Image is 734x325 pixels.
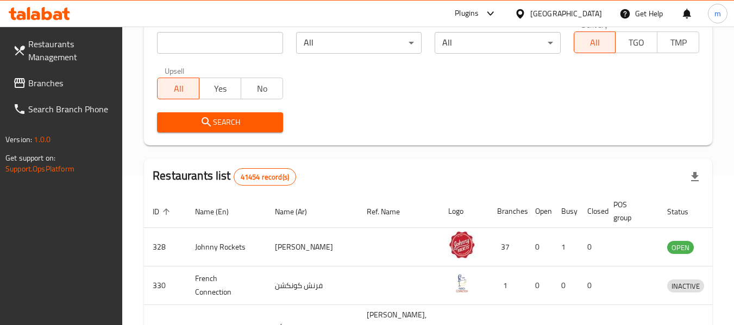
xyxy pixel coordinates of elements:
[166,116,274,129] span: Search
[526,266,553,305] td: 0
[526,195,553,228] th: Open
[657,31,699,53] button: TMP
[275,205,321,218] span: Name (Ar)
[553,195,579,228] th: Busy
[4,70,123,96] a: Branches
[144,266,186,305] td: 330
[488,195,526,228] th: Branches
[28,77,114,90] span: Branches
[241,78,283,99] button: No
[448,270,475,297] img: French Connection
[682,164,708,190] div: Export file
[28,37,114,63] span: Restaurants Management
[157,112,283,132] button: Search
[28,103,114,116] span: Search Branch Phone
[579,228,605,266] td: 0
[667,280,704,292] span: INACTIVE
[157,78,199,99] button: All
[667,241,694,254] span: OPEN
[5,151,55,165] span: Get support on:
[579,195,605,228] th: Closed
[455,7,479,20] div: Plugins
[553,228,579,266] td: 1
[296,32,422,54] div: All
[579,35,612,50] span: All
[367,205,414,218] span: Ref. Name
[153,205,173,218] span: ID
[162,81,195,97] span: All
[195,205,243,218] span: Name (En)
[144,228,186,266] td: 328
[530,8,602,20] div: [GEOGRAPHIC_DATA]
[488,228,526,266] td: 37
[526,228,553,266] td: 0
[165,67,185,74] label: Upsell
[4,31,123,70] a: Restaurants Management
[5,132,32,146] span: Version:
[234,172,296,182] span: 41454 record(s)
[435,32,560,54] div: All
[448,231,475,258] img: Johnny Rockets
[157,32,283,54] input: Search for restaurant name or ID..
[234,168,296,186] div: Total records count
[204,81,237,97] span: Yes
[4,96,123,122] a: Search Branch Phone
[5,162,74,176] a: Support.OpsPlatform
[615,31,657,53] button: TGO
[186,266,266,305] td: French Connection
[186,228,266,266] td: Johnny Rockets
[662,35,695,50] span: TMP
[246,81,279,97] span: No
[620,35,653,50] span: TGO
[153,168,296,186] h2: Restaurants list
[199,78,241,99] button: Yes
[581,21,608,28] label: Delivery
[266,266,358,305] td: فرنش كونكشن
[613,198,645,224] span: POS group
[553,266,579,305] td: 0
[266,228,358,266] td: [PERSON_NAME]
[714,8,721,20] span: m
[440,195,488,228] th: Logo
[667,205,702,218] span: Status
[667,241,694,254] div: OPEN
[579,266,605,305] td: 0
[34,132,51,146] span: 1.0.0
[488,266,526,305] td: 1
[574,31,616,53] button: All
